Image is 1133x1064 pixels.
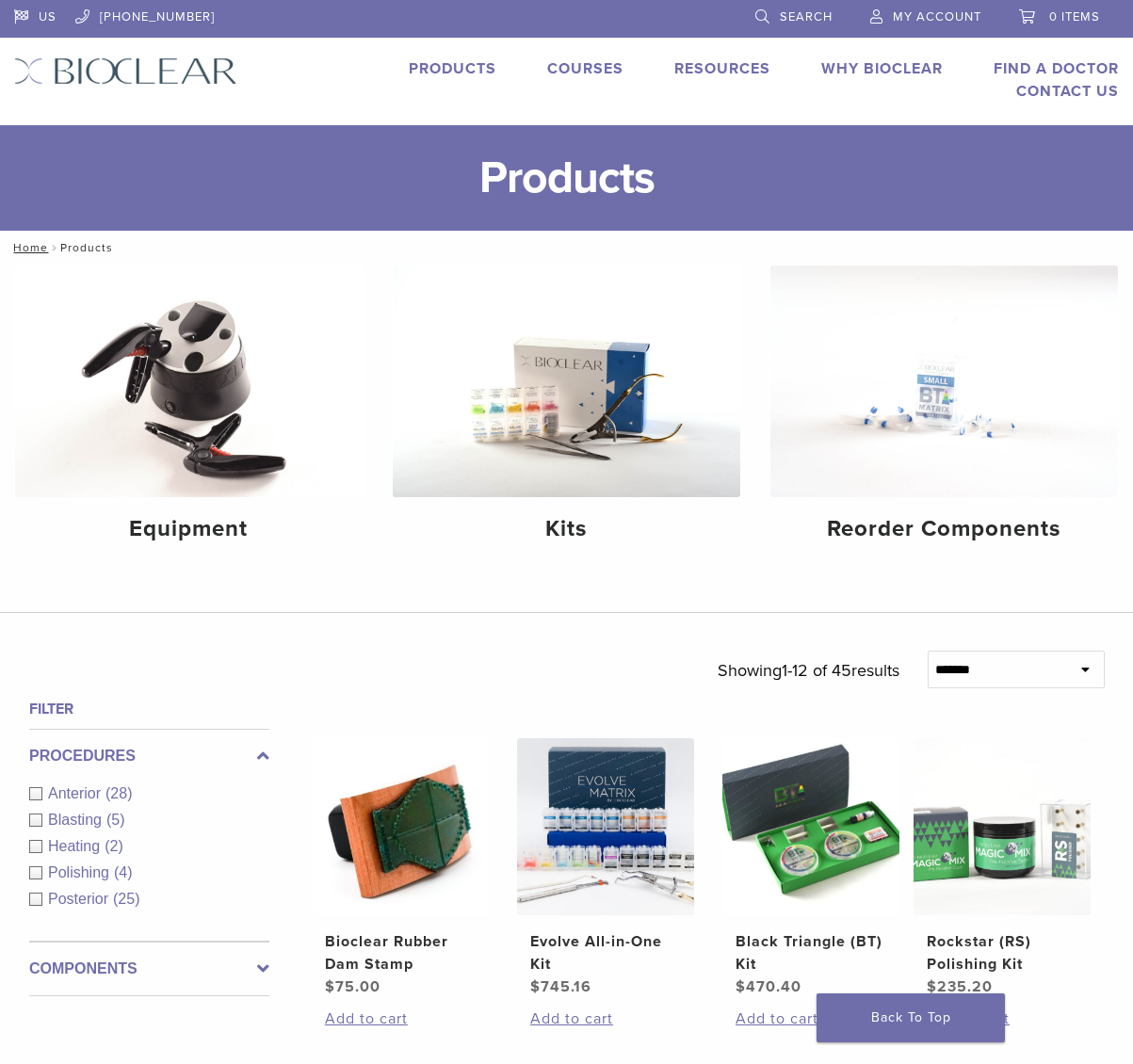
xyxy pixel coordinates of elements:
[914,738,1091,998] a: Rockstar (RS) Polishing KitRockstar (RS) Polishing Kit $235.20
[325,977,335,996] span: $
[547,59,623,78] a: Courses
[15,266,363,497] img: Equipment
[530,1008,681,1030] a: Add to cart: “Evolve All-in-One Kit”
[15,266,363,558] a: Equipment
[48,243,60,252] span: /
[914,738,1091,915] img: Rockstar (RS) Polishing Kit
[927,977,993,996] bdi: 235.20
[312,738,489,998] a: Bioclear Rubber Dam StampBioclear Rubber Dam Stamp $75.00
[736,1008,886,1030] a: Add to cart: “Black Triangle (BT) Kit”
[530,930,681,975] h2: Evolve All-in-One Kit
[48,891,113,907] span: Posterior
[8,241,48,254] a: Home
[893,9,981,24] span: My Account
[530,977,541,996] span: $
[674,59,770,78] a: Resources
[1049,9,1100,24] span: 0 items
[113,891,139,907] span: (25)
[105,838,123,854] span: (2)
[105,785,132,801] span: (28)
[30,512,348,546] h4: Equipment
[770,266,1118,497] img: Reorder Components
[927,977,937,996] span: $
[817,993,1005,1042] a: Back To Top
[408,512,725,546] h4: Kits
[1016,82,1119,101] a: Contact Us
[782,660,851,681] span: 1-12 of 45
[29,958,269,980] label: Components
[48,864,114,880] span: Polishing
[785,512,1103,546] h4: Reorder Components
[48,838,105,854] span: Heating
[48,812,106,828] span: Blasting
[517,738,694,915] img: Evolve All-in-One Kit
[106,812,125,828] span: (5)
[736,977,801,996] bdi: 470.40
[48,785,105,801] span: Anterior
[29,745,269,767] label: Procedures
[409,59,496,78] a: Products
[722,738,899,915] img: Black Triangle (BT) Kit
[114,864,133,880] span: (4)
[780,9,833,24] span: Search
[530,977,591,996] bdi: 745.16
[722,738,899,998] a: Black Triangle (BT) KitBlack Triangle (BT) Kit $470.40
[994,59,1119,78] a: Find A Doctor
[517,738,694,998] a: Evolve All-in-One KitEvolve All-in-One Kit $745.16
[325,977,380,996] bdi: 75.00
[770,266,1118,558] a: Reorder Components
[821,59,943,78] a: Why Bioclear
[29,698,269,720] h4: Filter
[736,977,746,996] span: $
[927,930,1077,975] h2: Rockstar (RS) Polishing Kit
[393,266,740,558] a: Kits
[325,1008,476,1030] a: Add to cart: “Bioclear Rubber Dam Stamp”
[393,266,740,497] img: Kits
[14,57,237,85] img: Bioclear
[736,930,886,975] h2: Black Triangle (BT) Kit
[312,738,489,915] img: Bioclear Rubber Dam Stamp
[325,930,476,975] h2: Bioclear Rubber Dam Stamp
[718,651,899,690] p: Showing results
